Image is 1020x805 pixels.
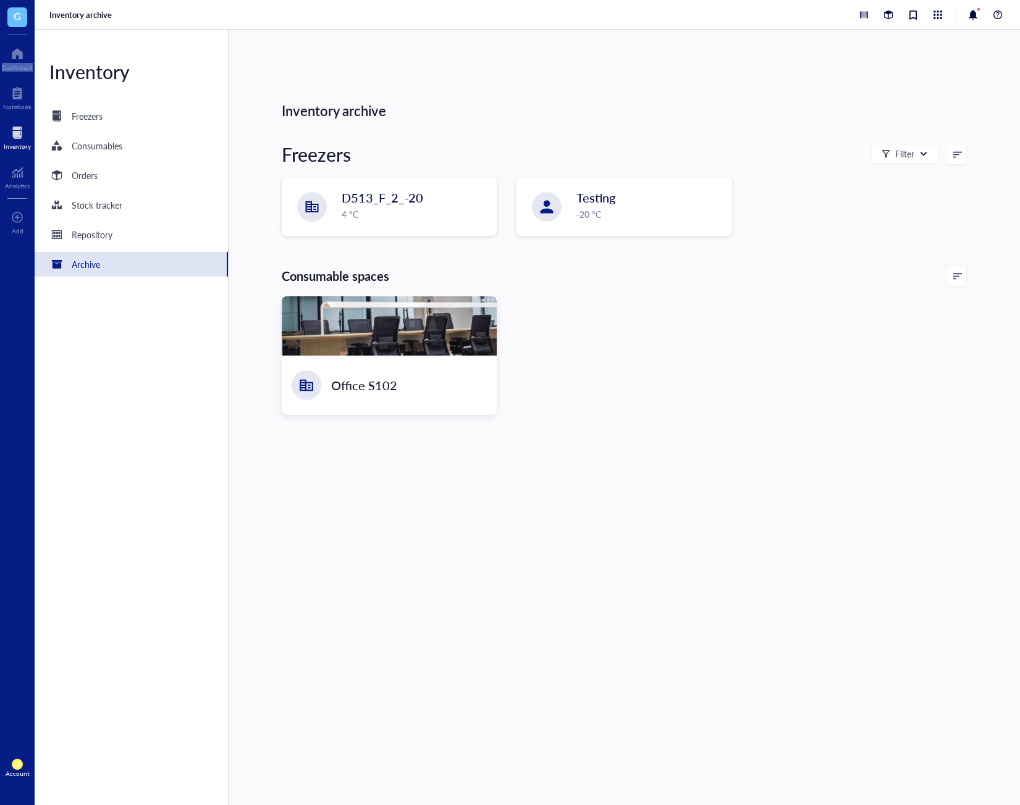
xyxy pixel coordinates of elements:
[35,222,228,247] a: Repository
[35,104,228,128] a: Freezers
[5,182,30,190] div: Analytics
[4,123,31,150] a: Inventory
[282,142,351,167] div: Freezers
[5,162,30,190] a: Analytics
[49,9,114,20] a: Inventory archive
[6,770,30,777] div: Account
[14,761,20,768] span: LR
[3,103,32,111] div: Notebook
[72,257,100,271] div: Archive
[2,44,33,71] a: Dashboard
[72,198,122,212] div: Stock tracker
[576,189,615,206] span: Testing
[35,59,228,84] div: Inventory
[72,109,103,123] div: Freezers
[35,193,228,217] a: Stock tracker
[895,147,914,161] div: Filter
[72,139,122,152] div: Consumables
[3,83,32,111] a: Notebook
[342,189,423,206] span: D513_F_2_-20
[35,133,228,158] a: Consumables
[342,207,489,221] div: 4 °C
[282,266,390,286] div: Consumable spaces
[576,207,723,221] div: -20 °C
[4,143,31,150] div: Inventory
[2,64,33,71] div: Dashboard
[282,99,967,122] div: Inventory archive
[35,163,228,188] a: Orders
[72,228,112,241] div: Repository
[35,252,228,277] a: Archive
[12,227,23,235] div: Add
[72,169,98,182] div: Orders
[331,377,397,394] div: Office S102
[14,8,21,23] span: G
